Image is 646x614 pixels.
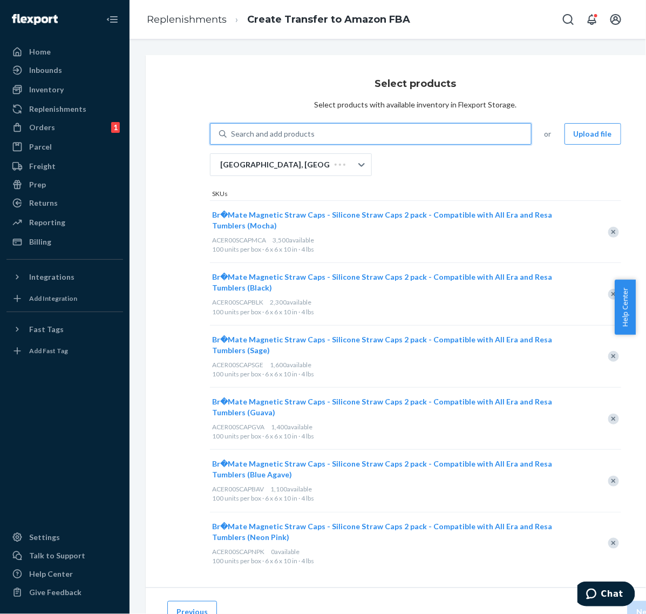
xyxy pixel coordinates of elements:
[212,361,263,369] span: ACER00SCAPSGE
[29,324,64,335] div: Fast Tags
[212,397,552,417] span: Br�Mate Magnetic Straw Caps - Silicone Straw Caps 2 pack - Compatible with All Era and Resa Tumbl...
[212,369,592,379] div: 100 units per box · 6 x 6 x 10 in · 4 lbs
[212,522,552,542] span: Br�Mate Magnetic Straw Caps - Silicone Straw Caps 2 pack - Compatible with All Era and Resa Tumbl...
[29,587,81,598] div: Give Feedback
[212,210,583,231] button: Br�Mate Magnetic Straw Caps - Silicone Straw Caps 2 pack - Compatible with All Era and Resa Tumbl...
[212,298,263,306] span: ACER00SCAPBLK
[29,65,62,76] div: Inbounds
[29,237,51,247] div: Billing
[273,236,314,244] span: 3,500 available
[29,294,77,303] div: Add Integration
[29,198,58,208] div: Returns
[315,99,517,110] div: Select products with available inventory in Flexport Storage.
[29,84,64,95] div: Inventory
[270,298,311,306] span: 2,300 available
[212,459,552,479] span: Br�Mate Magnetic Straw Caps - Silicone Straw Caps 2 pack - Compatible with All Era and Resa Tumbl...
[6,43,123,60] a: Home
[608,227,619,238] div: Remove Item
[212,236,266,244] span: ACER00SCAPMCA
[212,210,552,230] span: Br�Mate Magnetic Straw Caps - Silicone Straw Caps 2 pack - Compatible with All Era and Resa Tumbl...
[219,159,220,170] input: [GEOGRAPHIC_DATA], [GEOGRAPHIC_DATA]
[29,217,65,228] div: Reporting
[6,584,123,601] button: Give Feedback
[111,122,120,133] div: 1
[6,321,123,338] button: Fast Tags
[212,548,264,556] span: ACER00SCAPNPK
[212,485,264,493] span: ACER00SCAPBAV
[212,272,583,293] button: Br�Mate Magnetic Straw Caps - Silicone Straw Caps 2 pack - Compatible with All Era and Resa Tumbl...
[6,176,123,193] a: Prep
[6,290,123,307] a: Add Integration
[608,414,619,424] div: Remove Item
[545,129,552,139] span: or
[605,9,627,30] button: Open account menu
[6,529,123,546] a: Settings
[212,396,583,418] button: Br�Mate Magnetic Straw Caps - Silicone Straw Caps 2 pack - Compatible with All Era and Resa Tumbl...
[29,569,73,579] div: Help Center
[29,122,55,133] div: Orders
[271,548,300,556] span: 0 available
[6,100,123,118] a: Replenishments
[29,104,86,114] div: Replenishments
[6,233,123,251] a: Billing
[220,159,336,170] p: [GEOGRAPHIC_DATA], [GEOGRAPHIC_DATA]
[6,138,123,156] a: Parcel
[29,179,46,190] div: Prep
[101,9,123,30] button: Close Navigation
[6,158,123,175] a: Freight
[29,532,60,543] div: Settings
[6,547,123,564] button: Talk to Support
[581,9,603,30] button: Open notifications
[212,423,264,431] span: ACER00SCAPGVA
[247,14,410,25] a: Create Transfer to Amazon FBA
[6,62,123,79] a: Inbounds
[212,521,583,543] button: Br�Mate Magnetic Straw Caps - Silicone Straw Caps 2 pack - Compatible with All Era and Resa Tumbl...
[212,245,592,254] div: 100 units per box · 6 x 6 x 10 in · 4 lbs
[29,272,74,282] div: Integrations
[29,550,85,561] div: Talk to Support
[29,346,68,355] div: Add Fast Tag
[375,77,457,91] h3: Select products
[212,335,552,355] span: Br�Mate Magnetic Straw Caps - Silicone Straw Caps 2 pack - Compatible with All Era and Resa Tumbl...
[6,194,123,212] a: Returns
[557,9,579,30] button: Open Search Box
[270,485,312,493] span: 1,100 available
[212,431,592,441] div: 100 units per box · 6 x 6 x 10 in · 4 lbs
[212,458,583,480] button: Br�Mate Magnetic Straw Caps - Silicone Straw Caps 2 pack - Compatible with All Era and Resa Tumbl...
[212,556,592,565] div: 100 units per box · 6 x 6 x 10 in · 4 lbs
[608,476,619,487] div: Remove Item
[608,351,619,362] div: Remove Item
[270,361,311,369] span: 1,600 available
[231,129,315,139] div: Search and add products
[29,161,56,172] div: Freight
[6,565,123,583] a: Help Center
[138,4,419,36] ol: breadcrumbs
[12,14,58,25] img: Flexport logo
[210,189,594,200] div: SKUs
[29,46,51,57] div: Home
[577,582,635,609] iframe: Opens a widget where you can chat to one of our agents
[608,538,619,549] div: Remove Item
[6,214,123,231] a: Reporting
[212,494,592,503] div: 100 units per box · 6 x 6 x 10 in · 4 lbs
[608,289,619,300] div: Remove Item
[29,141,52,152] div: Parcel
[615,280,636,335] button: Help Center
[271,423,312,431] span: 1,400 available
[565,123,621,145] button: Upload file
[212,272,552,292] span: Br�Mate Magnetic Straw Caps - Silicone Straw Caps 2 pack - Compatible with All Era and Resa Tumbl...
[6,342,123,360] a: Add Fast Tag
[6,268,123,286] button: Integrations
[212,334,583,356] button: Br�Mate Magnetic Straw Caps - Silicone Straw Caps 2 pack - Compatible with All Era and Resa Tumbl...
[147,14,227,25] a: Replenishments
[6,119,123,136] a: Orders1
[6,81,123,98] a: Inventory
[212,307,592,316] div: 100 units per box · 6 x 6 x 10 in · 4 lbs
